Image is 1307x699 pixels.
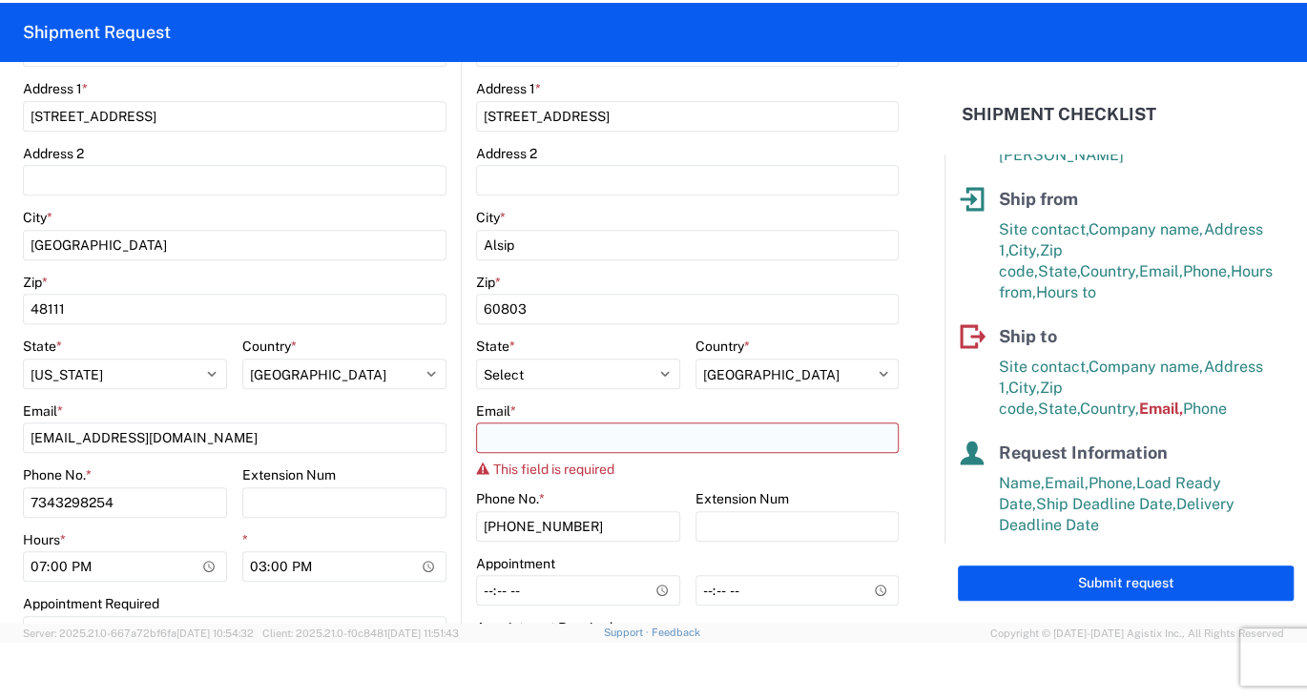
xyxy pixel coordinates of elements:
[1008,241,1040,259] span: City,
[476,145,537,162] label: Address 2
[23,145,84,162] label: Address 2
[23,80,88,97] label: Address 1
[1139,400,1183,418] span: Email,
[1089,358,1204,376] span: Company name,
[387,627,459,639] span: [DATE] 11:51:43
[476,619,612,636] label: Appointment Required
[176,627,254,639] span: [DATE] 10:54:32
[262,627,459,639] span: Client: 2025.21.0-f0c8481
[999,146,1124,164] span: [PERSON_NAME]
[1038,262,1080,280] span: State,
[1080,262,1139,280] span: Country,
[1080,400,1139,418] span: Country,
[476,555,555,572] label: Appointment
[958,565,1294,601] button: Submit request
[1045,474,1089,492] span: Email,
[999,326,1057,346] span: Ship to
[23,21,171,44] h2: Shipment Request
[23,402,63,420] label: Email
[695,490,789,507] label: Extension Num
[999,189,1078,209] span: Ship from
[242,466,336,483] label: Extension Num
[990,625,1284,642] span: Copyright © [DATE]-[DATE] Agistix Inc., All Rights Reserved
[23,274,48,291] label: Zip
[1183,262,1231,280] span: Phone,
[476,490,545,507] label: Phone No.
[493,462,614,477] span: This field is required
[23,338,62,355] label: State
[476,338,515,355] label: State
[1089,474,1136,492] span: Phone,
[1089,220,1204,238] span: Company name,
[999,474,1045,492] span: Name,
[999,220,1089,238] span: Site contact,
[999,358,1089,376] span: Site contact,
[1036,283,1096,301] span: Hours to
[1008,379,1040,397] span: City,
[1183,400,1227,418] span: Phone
[999,442,1168,463] span: Request Information
[476,80,541,97] label: Address 1
[23,531,66,548] label: Hours
[1036,495,1176,513] span: Ship Deadline Date,
[242,338,297,355] label: Country
[476,274,501,291] label: Zip
[23,209,52,226] label: City
[23,627,254,639] span: Server: 2025.21.0-667a72bf6fa
[962,103,1156,126] h2: Shipment Checklist
[476,402,516,420] label: Email
[23,595,159,612] label: Appointment Required
[695,338,750,355] label: Country
[652,627,700,638] a: Feedback
[476,209,506,226] label: City
[1038,400,1080,418] span: State,
[23,466,92,483] label: Phone No.
[604,627,652,638] a: Support
[1139,262,1183,280] span: Email,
